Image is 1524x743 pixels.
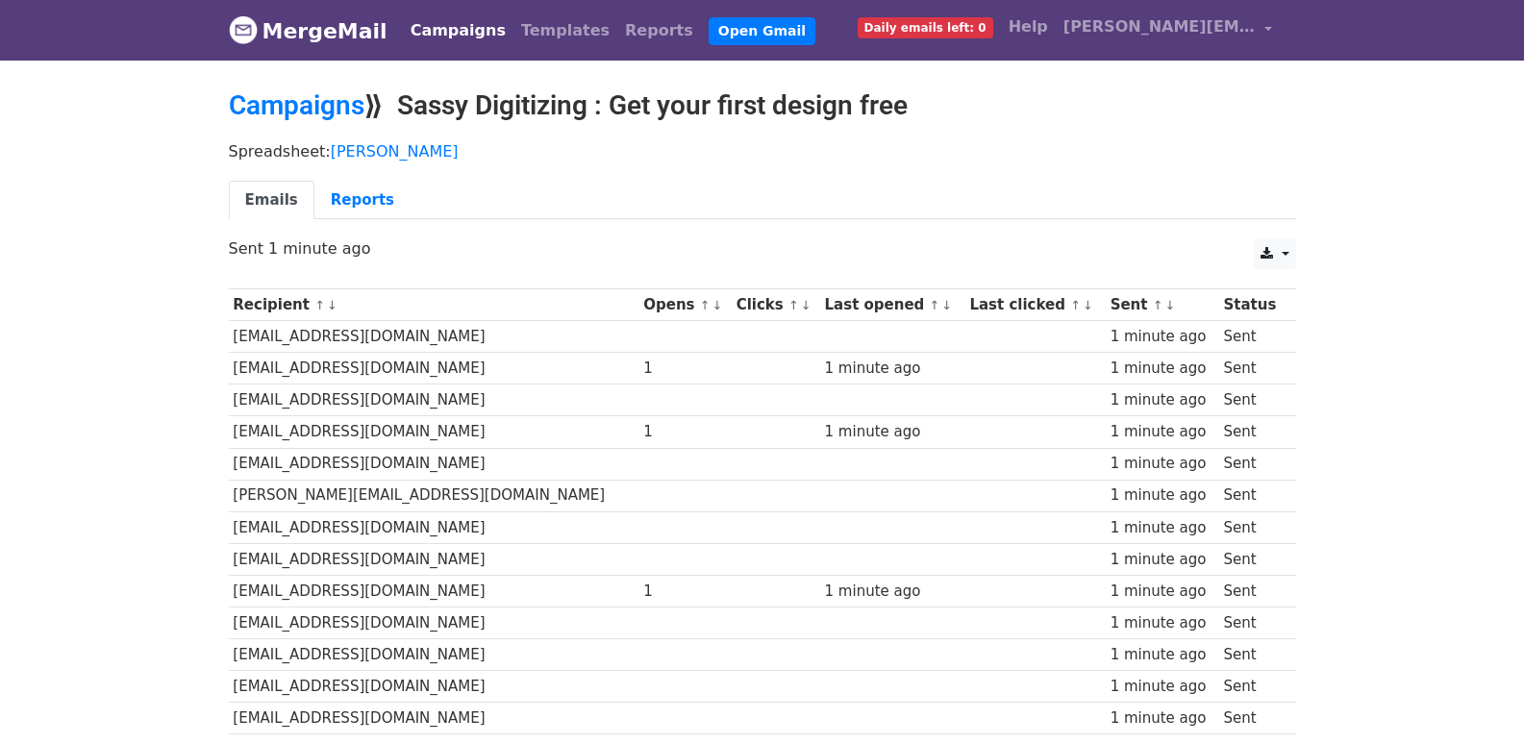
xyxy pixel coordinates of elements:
[825,421,961,443] div: 1 minute ago
[229,639,639,671] td: [EMAIL_ADDRESS][DOMAIN_NAME]
[1219,703,1286,734] td: Sent
[850,8,1001,46] a: Daily emails left: 0
[229,15,258,44] img: MergeMail logo
[1219,575,1286,607] td: Sent
[229,353,639,384] td: [EMAIL_ADDRESS][DOMAIN_NAME]
[229,575,639,607] td: [EMAIL_ADDRESS][DOMAIN_NAME]
[801,298,812,312] a: ↓
[1083,298,1093,312] a: ↓
[1219,671,1286,703] td: Sent
[229,238,1296,259] p: Sent 1 minute ago
[617,12,701,50] a: Reports
[1111,517,1214,539] div: 1 minute ago
[712,298,722,312] a: ↓
[229,89,1296,122] h2: ⟫ Sassy Digitizing : Get your first design free
[229,141,1296,161] p: Spreadsheet:
[327,298,337,312] a: ↓
[1219,511,1286,543] td: Sent
[1111,676,1214,698] div: 1 minute ago
[229,511,639,543] td: [EMAIL_ADDRESS][DOMAIN_NAME]
[1111,421,1214,443] div: 1 minute ago
[331,142,459,161] a: [PERSON_NAME]
[1070,298,1081,312] a: ↑
[1111,707,1214,730] div: 1 minute ago
[638,289,731,321] th: Opens
[930,298,940,312] a: ↑
[229,416,639,448] td: [EMAIL_ADDRESS][DOMAIN_NAME]
[1111,358,1214,380] div: 1 minute ago
[229,384,639,416] td: [EMAIL_ADDRESS][DOMAIN_NAME]
[1219,480,1286,511] td: Sent
[1219,448,1286,480] td: Sent
[229,543,639,575] td: [EMAIL_ADDRESS][DOMAIN_NAME]
[643,358,727,380] div: 1
[1111,644,1214,666] div: 1 minute ago
[820,289,965,321] th: Last opened
[229,607,639,639] td: [EMAIL_ADDRESS][DOMAIN_NAME]
[229,89,364,121] a: Campaigns
[1111,581,1214,603] div: 1 minute ago
[825,358,961,380] div: 1 minute ago
[1219,416,1286,448] td: Sent
[1219,353,1286,384] td: Sent
[1001,8,1056,46] a: Help
[643,421,727,443] div: 1
[1219,289,1286,321] th: Status
[1111,326,1214,348] div: 1 minute ago
[1106,289,1219,321] th: Sent
[1219,321,1286,353] td: Sent
[858,17,993,38] span: Daily emails left: 0
[1111,612,1214,634] div: 1 minute ago
[1111,549,1214,571] div: 1 minute ago
[403,12,513,50] a: Campaigns
[229,11,387,51] a: MergeMail
[965,289,1106,321] th: Last clicked
[788,298,799,312] a: ↑
[732,289,820,321] th: Clicks
[643,581,727,603] div: 1
[1219,639,1286,671] td: Sent
[314,298,325,312] a: ↑
[1219,543,1286,575] td: Sent
[1219,384,1286,416] td: Sent
[229,289,639,321] th: Recipient
[229,181,314,220] a: Emails
[1111,389,1214,411] div: 1 minute ago
[709,17,815,45] a: Open Gmail
[825,581,961,603] div: 1 minute ago
[229,480,639,511] td: [PERSON_NAME][EMAIL_ADDRESS][DOMAIN_NAME]
[229,448,639,480] td: [EMAIL_ADDRESS][DOMAIN_NAME]
[700,298,711,312] a: ↑
[229,321,639,353] td: [EMAIL_ADDRESS][DOMAIN_NAME]
[314,181,411,220] a: Reports
[941,298,952,312] a: ↓
[1111,484,1214,507] div: 1 minute ago
[1063,15,1256,38] span: [PERSON_NAME][EMAIL_ADDRESS][DOMAIN_NAME]
[1164,298,1175,312] a: ↓
[513,12,617,50] a: Templates
[1056,8,1281,53] a: [PERSON_NAME][EMAIL_ADDRESS][DOMAIN_NAME]
[1111,453,1214,475] div: 1 minute ago
[229,703,639,734] td: [EMAIL_ADDRESS][DOMAIN_NAME]
[1219,607,1286,639] td: Sent
[1153,298,1163,312] a: ↑
[229,671,639,703] td: [EMAIL_ADDRESS][DOMAIN_NAME]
